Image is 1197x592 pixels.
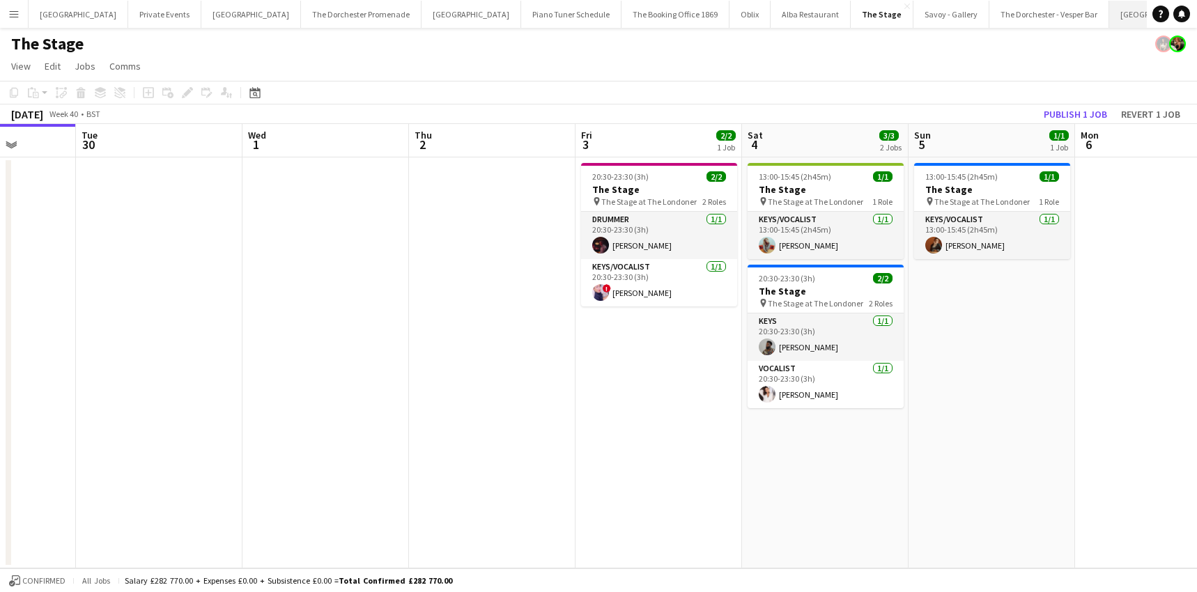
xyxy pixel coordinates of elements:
button: The Stage [851,1,913,28]
div: 2 Jobs [880,142,902,153]
span: 30 [79,137,98,153]
app-card-role: Vocalist1/120:30-23:30 (3h)[PERSON_NAME] [748,361,904,408]
span: Thu [415,129,432,141]
span: 1 Role [872,196,893,207]
a: Jobs [69,57,101,75]
span: 13:00-15:45 (2h45m) [759,171,831,182]
span: 5 [912,137,931,153]
span: 6 [1079,137,1099,153]
span: The Stage at The Londoner [768,196,863,207]
span: 2 [412,137,432,153]
app-job-card: 13:00-15:45 (2h45m)1/1The Stage The Stage at The Londoner1 RoleKeys/Vocalist1/113:00-15:45 (2h45m... [914,163,1070,259]
h3: The Stage [914,183,1070,196]
span: 1 Role [1039,196,1059,207]
a: Comms [104,57,146,75]
span: Sat [748,129,763,141]
h3: The Stage [748,285,904,297]
span: Tue [82,129,98,141]
button: Alba Restaurant [771,1,851,28]
app-card-role: Keys1/120:30-23:30 (3h)[PERSON_NAME] [748,313,904,361]
button: The Dorchester Promenade [301,1,422,28]
div: BST [86,109,100,119]
span: 2/2 [716,130,736,141]
span: 1/1 [1040,171,1059,182]
a: Edit [39,57,66,75]
span: 1/1 [1049,130,1069,141]
app-card-role: Keys/Vocalist1/120:30-23:30 (3h)![PERSON_NAME] [581,259,737,306]
span: Total Confirmed £282 770.00 [339,575,452,586]
button: Piano Tuner Schedule [521,1,621,28]
span: Mon [1081,129,1099,141]
span: Wed [248,129,266,141]
div: Salary £282 770.00 + Expenses £0.00 + Subsistence £0.00 = [125,575,452,586]
span: Jobs [75,60,95,72]
button: Oblix [729,1,771,28]
h3: The Stage [581,183,737,196]
span: 2 Roles [869,298,893,309]
span: 3/3 [879,130,899,141]
button: The Booking Office 1869 [621,1,729,28]
span: The Stage at The Londoner [601,196,697,207]
a: View [6,57,36,75]
span: Fri [581,129,592,141]
span: 1 [246,137,266,153]
span: ! [603,284,611,293]
span: 20:30-23:30 (3h) [592,171,649,182]
app-job-card: 20:30-23:30 (3h)2/2The Stage The Stage at The Londoner2 RolesKeys1/120:30-23:30 (3h)[PERSON_NAME]... [748,265,904,408]
app-user-avatar: Helena Debono [1155,36,1172,52]
button: Confirmed [7,573,68,589]
span: Confirmed [22,576,65,586]
span: 3 [579,137,592,153]
span: View [11,60,31,72]
span: 20:30-23:30 (3h) [759,273,815,283]
button: The Dorchester - Vesper Bar [989,1,1109,28]
button: Publish 1 job [1038,105,1113,123]
span: Comms [109,60,141,72]
app-card-role: Keys/Vocalist1/113:00-15:45 (2h45m)[PERSON_NAME] [914,212,1070,259]
div: [DATE] [11,107,43,121]
span: 4 [746,137,763,153]
app-user-avatar: Rosie Skuse [1169,36,1186,52]
div: 1 Job [717,142,735,153]
div: 1 Job [1050,142,1068,153]
button: Revert 1 job [1115,105,1186,123]
span: Week 40 [46,109,81,119]
span: 2 Roles [702,196,726,207]
span: 2/2 [706,171,726,182]
app-job-card: 20:30-23:30 (3h)2/2The Stage The Stage at The Londoner2 RolesDrummer1/120:30-23:30 (3h)[PERSON_NA... [581,163,737,306]
span: Sun [914,129,931,141]
span: The Stage at The Londoner [934,196,1030,207]
span: 13:00-15:45 (2h45m) [925,171,998,182]
h3: The Stage [748,183,904,196]
button: Savoy - Gallery [913,1,989,28]
button: [GEOGRAPHIC_DATA] [201,1,301,28]
button: [GEOGRAPHIC_DATA] [422,1,521,28]
app-job-card: 13:00-15:45 (2h45m)1/1The Stage The Stage at The Londoner1 RoleKeys/Vocalist1/113:00-15:45 (2h45m... [748,163,904,259]
span: The Stage at The Londoner [768,298,863,309]
span: 1/1 [873,171,893,182]
span: All jobs [79,575,113,586]
button: [GEOGRAPHIC_DATA] [29,1,128,28]
button: Private Events [128,1,201,28]
app-card-role: Keys/Vocalist1/113:00-15:45 (2h45m)[PERSON_NAME] [748,212,904,259]
h1: The Stage [11,33,84,54]
span: Edit [45,60,61,72]
app-card-role: Drummer1/120:30-23:30 (3h)[PERSON_NAME] [581,212,737,259]
span: 2/2 [873,273,893,283]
